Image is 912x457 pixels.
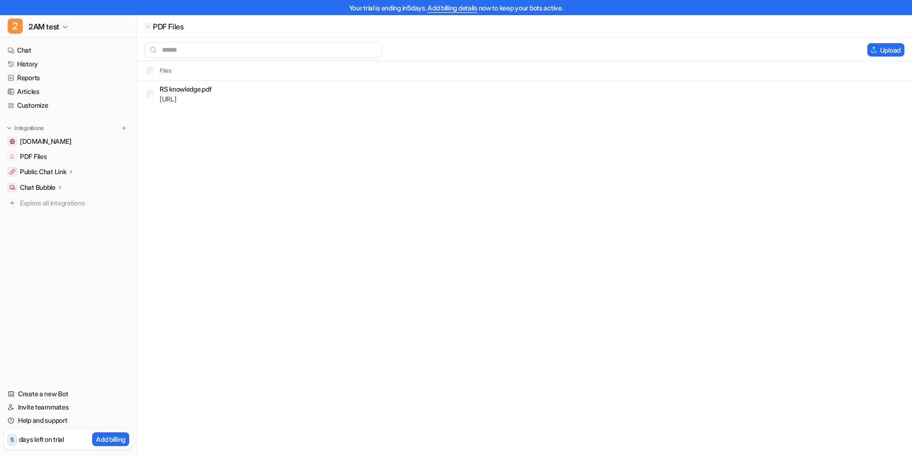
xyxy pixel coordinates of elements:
button: Add billing [92,432,129,446]
img: Public Chat Link [9,169,15,175]
p: 5 [10,436,14,444]
p: PDF Files [153,22,183,31]
img: expand menu [6,125,12,131]
p: days left on trial [19,434,64,444]
a: Explore all integrations [4,196,133,210]
p: Add billing [96,434,125,444]
span: [DOMAIN_NAME] [20,137,71,146]
p: Chat Bubble [20,183,56,192]
a: Customize [4,99,133,112]
p: RS knowledge.pdf [160,84,212,94]
img: PDF Files [9,154,15,159]
button: Integrations [4,123,47,133]
a: [URL] [160,95,177,103]
a: www.rockenseine.com[DOMAIN_NAME] [4,135,133,148]
p: Integrations [14,124,44,132]
span: 2AM test [28,20,59,33]
th: Files [139,65,172,76]
img: www.rockenseine.com [9,139,15,144]
a: Articles [4,85,133,98]
img: explore all integrations [8,198,17,208]
img: upload-file icon [146,24,150,28]
a: History [4,57,133,71]
span: 2 [8,19,23,34]
img: Chat Bubble [9,185,15,190]
a: PDF FilesPDF Files [4,150,133,163]
span: PDF Files [20,152,47,161]
a: Add billing details [427,4,477,12]
span: Explore all integrations [20,196,129,211]
button: Upload [867,43,904,56]
a: Create a new Bot [4,387,133,401]
p: Public Chat Link [20,167,66,177]
a: Invite teammates [4,401,133,414]
img: menu_add.svg [121,125,127,131]
a: Chat [4,44,133,57]
a: Reports [4,71,133,84]
a: Help and support [4,414,133,427]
